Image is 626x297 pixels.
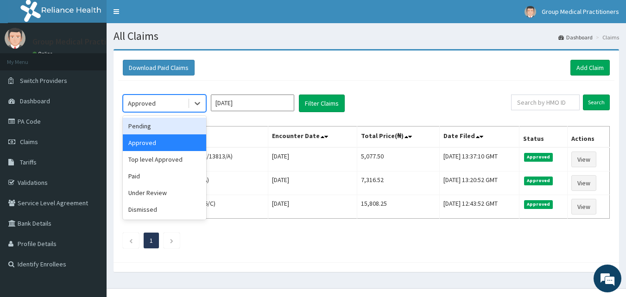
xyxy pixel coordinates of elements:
[170,236,174,245] a: Next page
[519,126,567,148] th: Status
[357,195,440,219] td: 15,808.25
[128,99,156,108] div: Approved
[123,151,206,168] div: Top level Approved
[20,76,67,85] span: Switch Providers
[524,200,553,209] span: Approved
[594,33,619,41] li: Claims
[357,147,440,171] td: 5,077.50
[123,134,206,151] div: Approved
[20,97,50,105] span: Dashboard
[123,201,206,218] div: Dismissed
[299,95,345,112] button: Filter Claims
[5,198,177,231] textarea: Type your message and hit 'Enter'
[152,5,174,27] div: Minimize live chat window
[440,126,519,148] th: Date Filed
[129,236,133,245] a: Previous page
[524,177,553,185] span: Approved
[5,28,25,49] img: User Image
[568,126,610,148] th: Actions
[268,171,357,195] td: [DATE]
[17,46,38,70] img: d_794563401_company_1708531726252_794563401
[114,30,619,42] h1: All Claims
[440,171,519,195] td: [DATE] 13:20:52 GMT
[571,199,596,215] a: View
[524,153,553,161] span: Approved
[268,126,357,148] th: Encounter Date
[558,33,593,41] a: Dashboard
[32,38,132,46] p: Group Medical Practitioners
[123,168,206,184] div: Paid
[123,118,206,134] div: Pending
[511,95,580,110] input: Search by HMO ID
[20,138,38,146] span: Claims
[570,60,610,76] a: Add Claim
[542,7,619,16] span: Group Medical Practitioners
[54,89,128,183] span: We're online!
[123,60,195,76] button: Download Paid Claims
[32,51,55,57] a: Online
[268,195,357,219] td: [DATE]
[357,126,440,148] th: Total Price(₦)
[440,195,519,219] td: [DATE] 12:43:52 GMT
[48,52,156,64] div: Chat with us now
[525,6,536,18] img: User Image
[571,152,596,167] a: View
[123,184,206,201] div: Under Review
[150,236,153,245] a: Page 1 is your current page
[571,175,596,191] a: View
[583,95,610,110] input: Search
[357,171,440,195] td: 7,316.52
[268,147,357,171] td: [DATE]
[211,95,294,111] input: Select Month and Year
[20,158,37,166] span: Tariffs
[440,147,519,171] td: [DATE] 13:37:10 GMT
